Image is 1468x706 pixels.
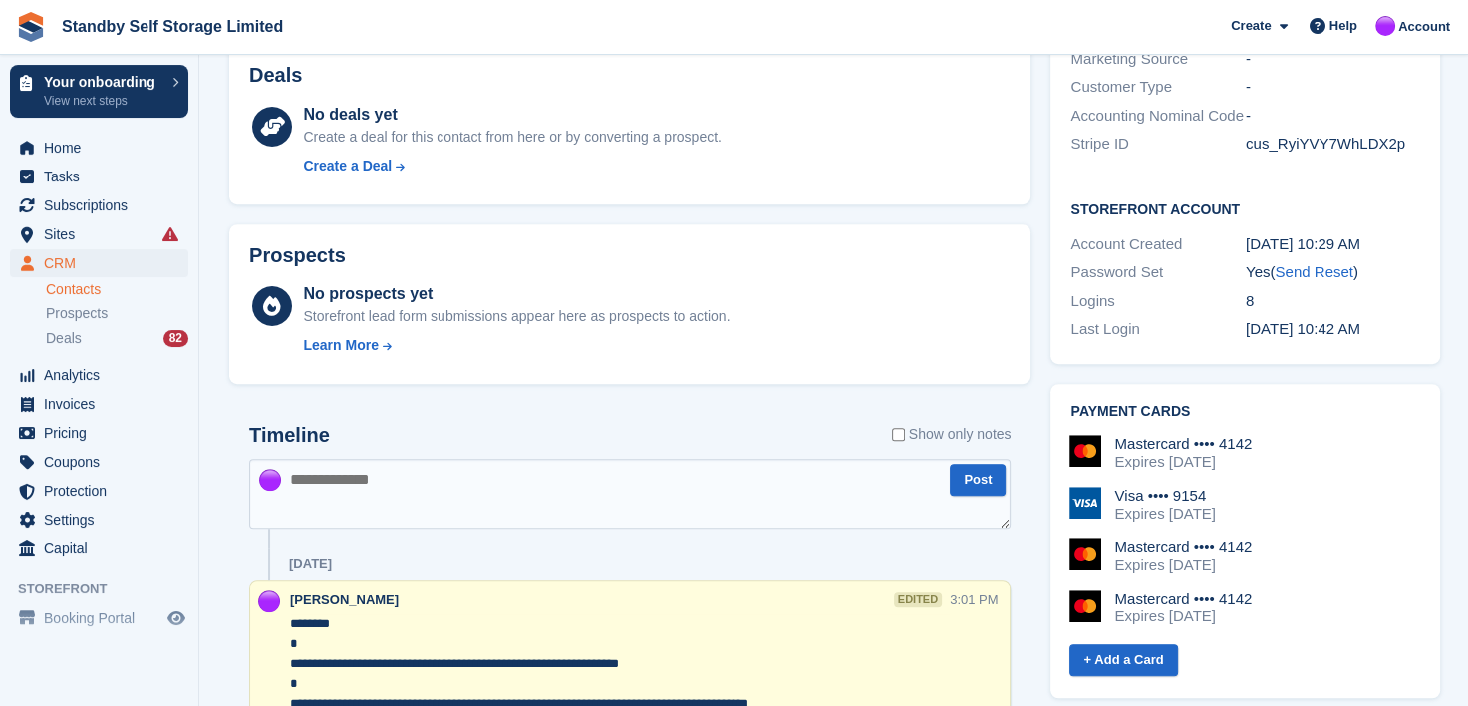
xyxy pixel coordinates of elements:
label: Show only notes [892,424,1012,445]
a: Deals 82 [46,328,188,349]
img: Sue Ford [259,469,281,491]
div: Yes [1246,261,1421,284]
span: Prospects [46,304,108,323]
a: Your onboarding View next steps [10,65,188,118]
div: Mastercard •••• 4142 [1114,590,1252,608]
div: No prospects yet [303,282,730,306]
a: Preview store [164,606,188,630]
a: Send Reset [1275,263,1352,280]
a: menu [10,390,188,418]
div: 3:01 PM [950,590,998,609]
a: menu [10,534,188,562]
div: Expires [DATE] [1114,453,1252,471]
span: Settings [44,506,163,533]
img: Sue Ford [258,590,280,612]
div: Expires [DATE] [1114,556,1252,574]
img: Mastercard Logo [1069,538,1101,570]
a: Contacts [46,280,188,299]
span: Capital [44,534,163,562]
a: menu [10,134,188,162]
h2: Payment cards [1070,404,1420,420]
a: + Add a Card [1069,644,1177,677]
div: Expires [DATE] [1114,505,1215,523]
span: Pricing [44,419,163,447]
span: Tasks [44,163,163,190]
div: Last Login [1070,318,1246,341]
span: CRM [44,249,163,277]
h2: Timeline [249,424,330,447]
div: Account Created [1070,233,1246,256]
img: Sue Ford [1375,16,1395,36]
div: Customer Type [1070,76,1246,99]
a: menu [10,361,188,389]
p: View next steps [44,92,162,110]
div: Mastercard •••• 4142 [1114,538,1252,556]
h2: Prospects [249,244,346,267]
p: Your onboarding [44,75,162,89]
div: cus_RyiYVY7WhLDX2p [1246,133,1421,156]
time: 2025-07-27 09:42:27 UTC [1246,320,1360,337]
div: Visa •••• 9154 [1114,487,1215,505]
span: Storefront [18,579,198,599]
span: [PERSON_NAME] [290,592,399,607]
span: Account [1398,17,1450,37]
div: Stripe ID [1070,133,1246,156]
a: menu [10,220,188,248]
i: Smart entry sync failures have occurred [162,226,178,242]
div: Accounting Nominal Code [1070,105,1246,128]
div: Expires [DATE] [1114,607,1252,625]
div: 8 [1246,290,1421,313]
a: Prospects [46,303,188,324]
div: Logins [1070,290,1246,313]
div: No deals yet [303,103,721,127]
input: Show only notes [892,424,905,445]
div: - [1246,105,1421,128]
a: menu [10,249,188,277]
span: Sites [44,220,163,248]
span: Subscriptions [44,191,163,219]
div: Create a deal for this contact from here or by converting a prospect. [303,127,721,148]
div: Mastercard •••• 4142 [1114,435,1252,453]
button: Post [950,464,1006,497]
div: Password Set [1070,261,1246,284]
span: Deals [46,329,82,348]
h2: Storefront Account [1070,198,1420,218]
div: Storefront lead form submissions appear here as prospects to action. [303,306,730,327]
span: Coupons [44,448,163,476]
span: ( ) [1270,263,1357,280]
span: Home [44,134,163,162]
a: Learn More [303,335,730,356]
a: menu [10,477,188,505]
div: - [1246,48,1421,71]
span: Analytics [44,361,163,389]
div: [DATE] [289,556,332,572]
a: menu [10,191,188,219]
img: Visa Logo [1069,487,1101,519]
a: menu [10,506,188,533]
span: Protection [44,477,163,505]
div: Learn More [303,335,378,356]
span: Invoices [44,390,163,418]
div: Marketing Source [1070,48,1246,71]
span: Booking Portal [44,604,163,632]
a: menu [10,448,188,476]
img: stora-icon-8386f47178a22dfd0bd8f6a31ec36ba5ce8667c1dd55bd0f319d3a0aa187defe.svg [16,12,46,42]
span: Create [1231,16,1271,36]
h2: Deals [249,64,302,87]
img: Mastercard Logo [1069,435,1101,467]
a: Standby Self Storage Limited [54,10,291,43]
div: edited [894,592,942,607]
div: 82 [163,330,188,347]
a: menu [10,419,188,447]
img: Mastercard Logo [1069,590,1101,622]
div: Create a Deal [303,156,392,176]
a: menu [10,163,188,190]
a: menu [10,604,188,632]
span: Help [1329,16,1357,36]
div: - [1246,76,1421,99]
a: Create a Deal [303,156,721,176]
div: [DATE] 10:29 AM [1246,233,1421,256]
